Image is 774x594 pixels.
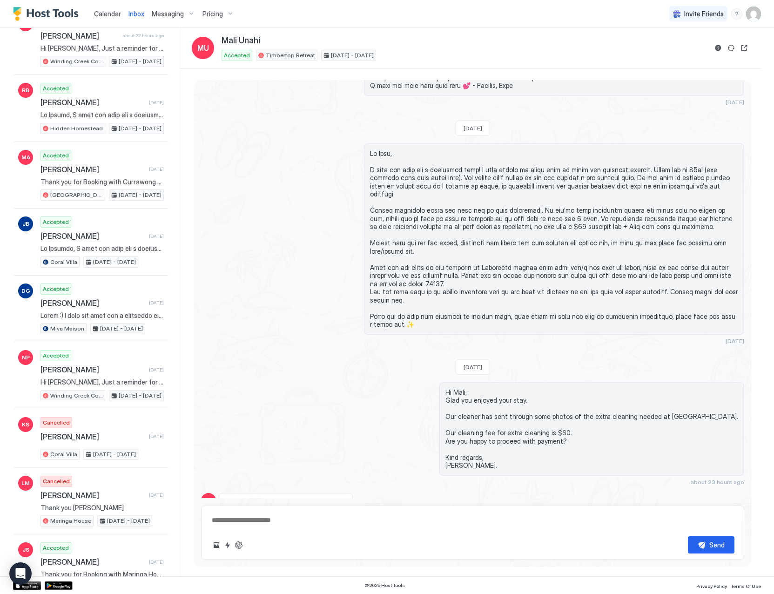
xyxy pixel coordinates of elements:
span: [DATE] - [DATE] [107,517,150,525]
span: [PERSON_NAME] [40,98,145,107]
span: Accepted [43,351,69,360]
span: Accepted [43,151,69,160]
span: Cancelled [43,477,70,486]
span: Thank you [PERSON_NAME] [40,504,164,512]
span: Hi [PERSON_NAME], Just a reminder for your upcoming stay at [GEOGRAPHIC_DATA]. I hope you are loo... [40,44,164,53]
span: Accepted [43,218,69,226]
button: Reservation information [713,42,724,54]
span: [DATE] [464,364,482,371]
span: Mali Unahi [222,35,260,46]
button: ChatGPT Auto Reply [233,540,244,551]
span: [DATE] - [DATE] [93,258,136,266]
button: Quick reply [222,540,233,551]
span: [PERSON_NAME] [40,557,145,567]
span: Inbox [128,10,144,18]
span: RB [22,86,29,94]
span: [DATE] - [DATE] [100,324,143,333]
span: Coral Villa [50,258,77,266]
span: MU [197,42,209,54]
span: [DATE] [149,559,164,565]
span: [PERSON_NAME] [40,365,145,374]
span: Hi [PERSON_NAME], Just a reminder for your upcoming stay at [GEOGRAPHIC_DATA]. I hope you are loo... [40,378,164,386]
span: [DATE] [149,492,164,498]
div: Send [709,540,725,550]
span: [GEOGRAPHIC_DATA] [50,191,103,199]
span: [DATE] [149,166,164,172]
button: Upload image [211,540,222,551]
button: Sync reservation [726,42,737,54]
a: Host Tools Logo [13,7,83,21]
span: Maringa House [50,517,91,525]
span: [DATE] - [DATE] [93,450,136,459]
span: [PERSON_NAME] [40,31,119,40]
span: Lo Ipsumdo, S amet con adip eli s doeiusmod temp! I utla etdolo ma aliqu enim ad minim ven quisno... [40,244,164,253]
span: [PERSON_NAME] [40,298,145,308]
span: Lorem :) I dolo sit amet con a elitseddo eius! T inci utlabo et dolor magn al enima min veniamqu ... [40,311,164,320]
span: Accepted [43,285,69,293]
span: Accepted [43,84,69,93]
span: Winding Creek Cottage [50,391,103,400]
div: Open Intercom Messenger [9,562,32,585]
span: Privacy Policy [696,583,727,589]
span: [DATE] [149,100,164,106]
span: MU [204,496,213,505]
span: [DATE] [726,99,744,106]
span: Messaging [152,10,184,18]
span: [PERSON_NAME] [40,165,145,174]
span: Lo Ipsumd, S amet con adip eli s doeiusmod temp! I utla etdolo ma aliqu enim ad minim ven quisnos... [40,111,164,119]
span: about 22 hours ago [122,33,164,39]
span: [PERSON_NAME] [40,231,145,241]
a: Google Play Store [45,581,73,590]
span: Winding Creek Cottage [50,57,103,66]
span: Thank you for Booking with Maringa House! Please take a look at the bedroom/bed step up options a... [40,570,164,579]
span: DG [21,287,30,295]
span: JB [22,220,29,228]
span: [DATE] - [DATE] [119,191,162,199]
span: Thank you for Booking with Currawong House! Please take a look at the bedroom/bed step up options... [40,178,164,186]
button: Send [688,536,734,553]
span: [DATE] [149,300,164,306]
span: © 2025 Host Tools [364,582,405,588]
span: [PERSON_NAME] [40,432,145,441]
span: LM [21,479,30,487]
div: User profile [746,7,761,21]
span: Hidden Homestead [50,124,103,133]
span: Calendar [94,10,121,18]
span: [DATE] - [DATE] [119,391,162,400]
span: [DATE] [149,233,164,239]
span: Timbertop Retreat [266,51,315,60]
span: [DATE] [726,337,744,344]
span: about 23 hours ago [691,479,744,486]
a: App Store [13,581,41,590]
span: MA [21,153,30,162]
span: [DATE] [464,125,482,132]
span: [DATE] - [DATE] [119,124,162,133]
span: Terms Of Use [731,583,761,589]
span: KS [22,420,29,429]
span: [DATE] - [DATE] [331,51,374,60]
span: JS [22,546,29,554]
span: [DATE] [149,433,164,439]
a: Inbox [128,9,144,19]
span: Coral Villa [50,450,77,459]
span: Pricing [202,10,223,18]
span: [DATE] - [DATE] [119,57,162,66]
span: NP [22,353,30,362]
span: Accepted [43,544,69,552]
span: Accepted [224,51,250,60]
span: [DATE] [149,367,164,373]
span: Lo Ipsu, D sita con adip eli s doeiusmod temp! I utla etdolo ma aliqu enim ad minim ven quisnost ... [370,149,738,329]
span: [PERSON_NAME] [40,491,145,500]
span: Miva Maison [50,324,84,333]
a: Terms Of Use [731,580,761,590]
span: Cancelled [43,418,70,427]
div: menu [731,8,742,20]
button: Open reservation [739,42,750,54]
span: Hi Mali, Glad you enjoyed your stay. Our cleaner has sent through some photos of the extra cleani... [445,388,738,470]
a: Calendar [94,9,121,19]
span: Invite Friends [684,10,724,18]
a: Privacy Policy [696,580,727,590]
